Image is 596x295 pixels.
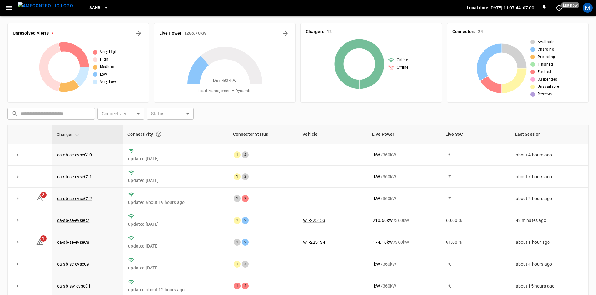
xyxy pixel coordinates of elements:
div: 2 [242,195,249,202]
p: updated [DATE] [128,177,223,184]
a: 2 [36,196,43,201]
span: Medium [100,64,114,70]
span: Load Management = Dynamic [198,88,251,94]
a: ca-sb-sw-evseC1 [57,283,91,288]
div: / 360 kW [373,283,436,289]
a: ca-sb-se-evseC11 [57,174,92,179]
span: Charging [538,47,554,53]
td: about 4 hours ago [511,144,588,166]
button: Energy Overview [280,28,290,38]
span: Max. 4634 kW [213,78,236,84]
span: Offline [397,65,409,71]
div: 2 [242,239,249,246]
td: about 1 hour ago [511,231,588,253]
td: - % [441,253,511,275]
p: Local time [467,5,488,11]
p: updated [DATE] [128,221,223,227]
h6: Unresolved Alerts [13,30,49,37]
div: Connectivity [127,129,224,140]
td: about 4 hours ago [511,253,588,275]
p: updated [DATE] [128,155,223,162]
h6: 24 [478,28,483,35]
td: - % [441,188,511,209]
h6: Connectors [452,28,475,35]
div: 1 [234,239,241,246]
div: 1 [234,173,241,180]
a: ca-sb-se-evseC7 [57,218,89,223]
h6: 1286.70 kW [184,30,206,37]
td: - [298,188,368,209]
span: High [100,57,109,63]
div: / 360 kW [373,152,436,158]
p: - kW [373,261,380,267]
th: Last Session [511,125,588,144]
p: - kW [373,195,380,202]
a: ca-sb-se-evseC8 [57,240,89,245]
th: Live SoC [441,125,511,144]
button: expand row [13,259,22,269]
div: / 360 kW [373,174,436,180]
div: 2 [242,283,249,289]
span: 2 [40,192,47,198]
span: SanB [89,4,101,12]
div: / 360 kW [373,195,436,202]
a: ca-sb-se-evseC10 [57,152,92,157]
button: expand row [13,194,22,203]
div: 2 [242,151,249,158]
div: 1 [234,151,241,158]
a: WT-225153 [303,218,325,223]
span: Reserved [538,91,554,97]
div: profile-icon [583,3,593,13]
div: / 360 kW [373,261,436,267]
span: Suspended [538,76,558,83]
span: Very Low [100,79,116,85]
button: expand row [13,281,22,291]
button: expand row [13,238,22,247]
p: - kW [373,283,380,289]
span: Online [397,57,408,63]
p: updated [DATE] [128,265,223,271]
th: Connector Status [229,125,298,144]
td: - [298,253,368,275]
div: 2 [242,261,249,268]
button: expand row [13,172,22,181]
a: 1 [36,239,43,244]
th: Vehicle [298,125,368,144]
td: - % [441,166,511,188]
h6: 7 [51,30,54,37]
button: Connection between the charger and our software. [153,129,164,140]
button: expand row [13,150,22,160]
div: 2 [242,217,249,224]
p: 174.10 kW [373,239,393,245]
p: updated about 12 hours ago [128,287,223,293]
div: 1 [234,261,241,268]
th: Live Power [368,125,441,144]
a: WT-225134 [303,240,325,245]
td: 91.00 % [441,231,511,253]
span: Finished [538,61,553,68]
span: Preparing [538,54,555,60]
p: - kW [373,152,380,158]
div: 1 [234,195,241,202]
td: 60.00 % [441,209,511,231]
button: SanB [87,2,111,14]
button: set refresh interval [554,3,564,13]
span: Unavailable [538,84,559,90]
p: 210.60 kW [373,217,393,224]
span: 1 [40,235,47,242]
span: just now [561,2,579,8]
div: 2 [242,173,249,180]
span: Available [538,39,554,45]
h6: Chargers [306,28,324,35]
td: 43 minutes ago [511,209,588,231]
img: ampcontrol.io logo [18,2,73,10]
p: updated [DATE] [128,243,223,249]
h6: 12 [327,28,332,35]
button: All Alerts [134,28,144,38]
a: ca-sb-se-evseC9 [57,262,89,267]
h6: Live Power [159,30,181,37]
div: 1 [234,217,241,224]
span: Charger [57,131,81,138]
div: 1 [234,283,241,289]
div: / 360 kW [373,217,436,224]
